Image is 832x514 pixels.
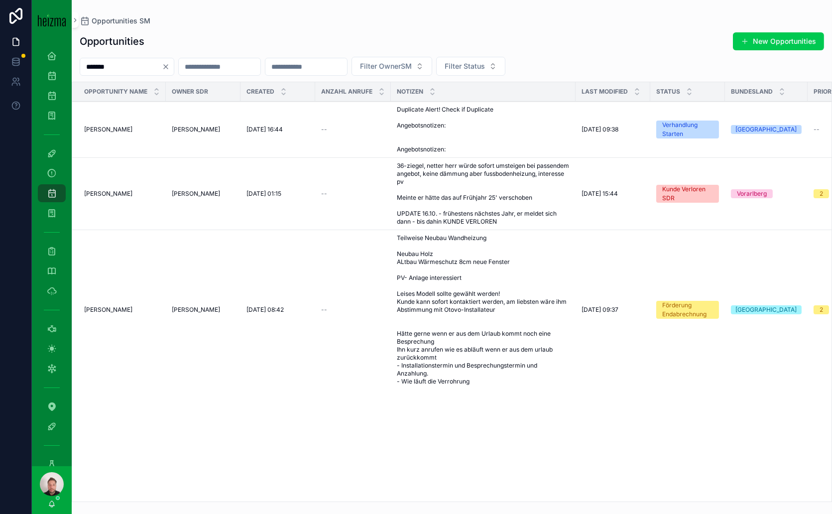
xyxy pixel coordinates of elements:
button: Select Button [352,57,432,76]
span: [PERSON_NAME] [84,190,132,198]
span: Bundesland [731,88,773,96]
div: scrollable content [32,40,72,466]
a: Kunde Verloren SDR [656,185,719,203]
a: Teilweise Neubau Wandheizung Neubau Holz ALtbau Wärmeschutz 8cm neue Fenster PV- Anlage interessi... [397,234,570,385]
span: [DATE] 16:44 [246,126,283,133]
a: [DATE] 15:44 [582,190,644,198]
img: App logo [38,13,66,26]
span: Opportunities SM [92,16,150,26]
span: Filter Status [445,61,485,71]
h1: Opportunities [80,34,144,48]
span: -- [814,126,820,133]
span: [DATE] 09:38 [582,126,618,133]
a: [PERSON_NAME] [84,306,160,314]
a: Duplicate Alert! Check if Duplicate Angebotsnotizen: Angebotsnotizen: [397,106,570,153]
span: Filter OwnerSM [360,61,412,71]
span: -- [321,190,327,198]
a: Verhandlung Starten [656,121,719,138]
button: Clear [162,63,174,71]
a: [DATE] 09:37 [582,306,644,314]
span: -- [321,126,327,133]
span: [DATE] 08:42 [246,306,284,314]
button: Select Button [436,57,505,76]
a: [DATE] 08:42 [246,306,309,314]
span: [DATE] 09:37 [582,306,618,314]
a: [PERSON_NAME] [84,190,160,198]
span: Status [656,88,680,96]
span: [PERSON_NAME] [172,126,220,133]
a: Förderung Endabrechnung [656,301,719,319]
span: Notizen [397,88,423,96]
span: Anzahl Anrufe [321,88,372,96]
div: [GEOGRAPHIC_DATA] [736,125,797,134]
span: Created [246,88,274,96]
a: -- [321,306,385,314]
button: New Opportunities [733,32,824,50]
a: [PERSON_NAME] [172,126,235,133]
span: [PERSON_NAME] [84,306,132,314]
a: Opportunities SM [80,16,150,26]
span: [PERSON_NAME] [172,306,220,314]
span: Last Modified [582,88,628,96]
span: Owner SDR [172,88,208,96]
a: 36-ziegel, netter herr würde sofort umsteigen bei passendem angebot, keine dämmung aber fussboden... [397,162,570,226]
a: Vorarlberg [731,189,802,198]
a: [PERSON_NAME] [172,306,235,314]
a: [DATE] 09:38 [582,126,644,133]
a: [GEOGRAPHIC_DATA] [731,125,802,134]
div: Vorarlberg [737,189,767,198]
div: Kunde Verloren SDR [662,185,713,203]
div: Verhandlung Starten [662,121,713,138]
span: [DATE] 15:44 [582,190,618,198]
a: [PERSON_NAME] [172,190,235,198]
span: [PERSON_NAME] [172,190,220,198]
span: -- [321,306,327,314]
a: [DATE] 16:44 [246,126,309,133]
div: Förderung Endabrechnung [662,301,713,319]
a: [PERSON_NAME] [84,126,160,133]
a: [GEOGRAPHIC_DATA] [731,305,802,314]
span: [PERSON_NAME] [84,126,132,133]
div: 2 [820,189,823,198]
div: 2 [820,305,823,314]
a: -- [321,126,385,133]
a: -- [321,190,385,198]
span: [DATE] 01:15 [246,190,281,198]
span: Opportunity Name [84,88,147,96]
a: [DATE] 01:15 [246,190,309,198]
div: [GEOGRAPHIC_DATA] [736,305,797,314]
